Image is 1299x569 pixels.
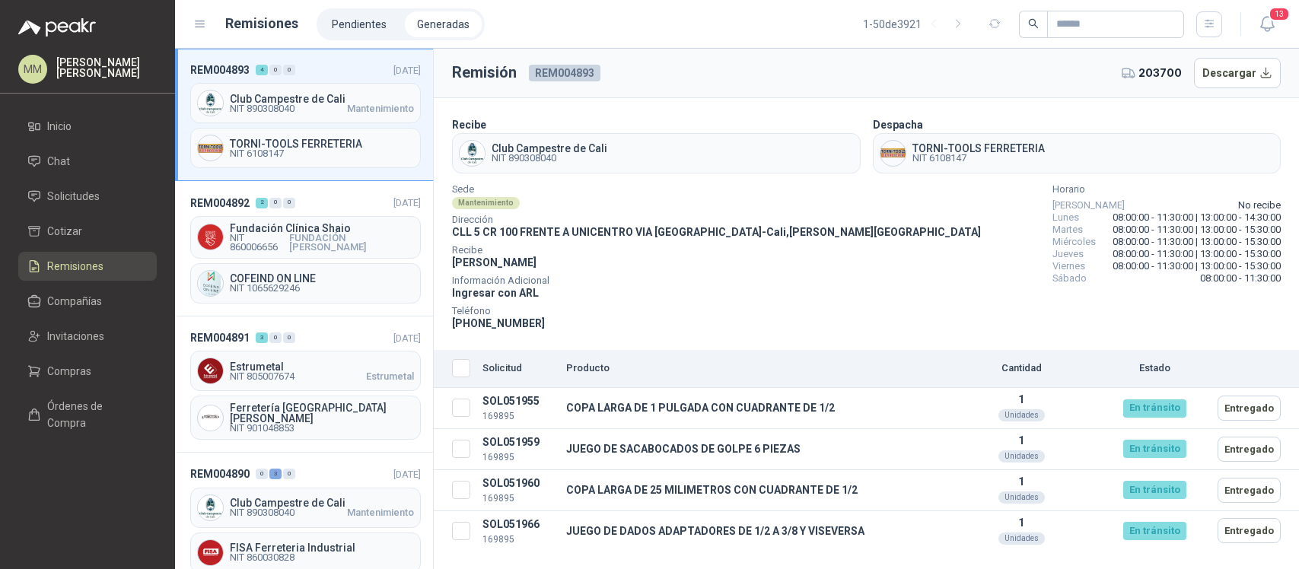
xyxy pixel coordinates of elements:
td: SOL051960 [476,469,560,510]
span: NIT 860006656 [230,234,289,252]
img: Company Logo [460,141,485,166]
span: Club Campestre de Cali [230,497,414,508]
span: No recibe [1238,199,1281,211]
img: Company Logo [198,358,223,383]
span: 203700 [1138,65,1182,81]
a: Órdenes de Compra [18,392,157,437]
a: REM004892200[DATE] Company LogoFundación Clínica ShaioNIT 860006656FUNDACIÓN [PERSON_NAME]Company... [175,181,433,316]
span: 08:00:00 - 11:30:00 | 13:00:00 - 15:30:00 [1113,224,1281,236]
button: Entregado [1218,437,1281,462]
span: Viernes [1052,260,1085,272]
span: Ingresar con ARL [452,287,539,299]
div: Unidades [998,491,1045,504]
a: Solicitudes [18,182,157,211]
button: Entregado [1218,518,1281,543]
div: 3 [269,469,282,479]
p: 169895 [482,532,554,547]
b: Recibe [452,119,486,131]
p: 1 [951,475,1091,488]
h1: Remisiones [225,13,298,34]
span: [DATE] [393,332,421,344]
span: Martes [1052,224,1083,236]
span: Chat [47,153,70,170]
div: En tránsito [1123,399,1186,418]
button: Descargar [1194,58,1281,88]
span: 08:00:00 - 11:30:00 | 13:00:00 - 15:30:00 [1113,248,1281,260]
a: Compras [18,357,157,386]
span: Cotizar [47,223,82,240]
span: 08:00:00 - 11:30:00 | 13:00:00 - 15:30:00 [1113,236,1281,248]
span: Mantenimiento [347,508,414,517]
span: [DATE] [393,197,421,208]
span: NIT 6108147 [230,149,414,158]
span: Órdenes de Compra [47,398,142,431]
span: FISA Ferreteria Industrial [230,542,414,553]
p: 1 [951,517,1091,529]
div: En tránsito [1123,522,1186,540]
span: Horario [1052,186,1281,193]
span: REM004892 [190,195,250,211]
span: NIT 1065629246 [230,284,414,293]
span: REM004893 [190,62,250,78]
span: [DATE] [393,469,421,480]
div: 0 [269,198,282,208]
li: Generadas [405,11,482,37]
img: Company Logo [198,91,223,116]
span: Información Adicional [452,277,981,284]
span: Club Campestre de Cali [230,94,414,104]
p: 1 [951,434,1091,447]
span: Compañías [47,293,102,310]
div: 0 [283,469,295,479]
span: Inicio [47,118,72,135]
span: Compras [47,363,91,380]
th: Cantidad [945,350,1097,388]
div: 0 [283,65,295,75]
span: 08:00:00 - 11:30:00 [1200,272,1281,284]
p: 169895 [482,491,554,506]
span: REM004891 [190,329,250,346]
span: search [1028,18,1039,29]
span: Miércoles [1052,236,1096,248]
p: 1 [951,393,1091,405]
span: Dirección [452,216,981,224]
td: COPA LARGA DE 1 PULGADA CON CUADRANTE DE 1/2 [560,388,945,429]
span: NIT 805007674 [230,372,295,381]
span: [PERSON_NAME] [1052,199,1125,211]
span: [DATE] [393,65,421,76]
span: NIT 890308040 [230,508,295,517]
span: Invitaciones [47,328,104,345]
img: Company Logo [198,540,223,565]
span: NIT 860030828 [230,553,414,562]
p: 169895 [482,450,554,465]
th: Solicitud [476,350,560,388]
a: Cotizar [18,217,157,246]
button: Entregado [1218,478,1281,503]
button: Entregado [1218,396,1281,421]
span: Teléfono [452,307,981,315]
td: JUEGO DE SACABOCADOS DE GOLPE 6 PIEZAS [560,428,945,469]
span: Sábado [1052,272,1087,284]
span: COFEIND ON LINE [230,273,414,284]
div: 0 [256,469,268,479]
span: Sede [452,186,981,193]
td: En tránsito [1097,469,1211,510]
span: 08:00:00 - 11:30:00 | 13:00:00 - 14:30:00 [1113,211,1281,224]
span: Jueves [1052,248,1084,260]
span: NIT 6108147 [912,154,1045,163]
a: REM004891300[DATE] Company LogoEstrumetalNIT 805007674EstrumetalCompany LogoFerretería [GEOGRAPHI... [175,316,433,453]
span: Recibe [452,246,981,254]
div: Unidades [998,409,1045,421]
p: 169895 [482,409,554,424]
td: JUEGO DE DADOS ADAPTADORES DE 1/2 A 3/8 Y VISEVERSA [560,510,945,551]
span: REM004890 [190,466,250,482]
div: 3 [256,332,268,343]
span: NIT 890308040 [492,154,607,163]
a: Pendientes [320,11,399,37]
th: Estado [1097,350,1211,388]
div: 1 - 50 de 3921 [863,12,970,37]
div: En tránsito [1123,481,1186,499]
td: En tránsito [1097,388,1211,429]
div: 0 [283,332,295,343]
td: COPA LARGA DE 25 MILIMETROS CON CUADRANTE DE 1/2 [560,469,945,510]
a: REM004893400[DATE] Company LogoClub Campestre de CaliNIT 890308040MantenimientoCompany LogoTORNI-... [175,49,433,181]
